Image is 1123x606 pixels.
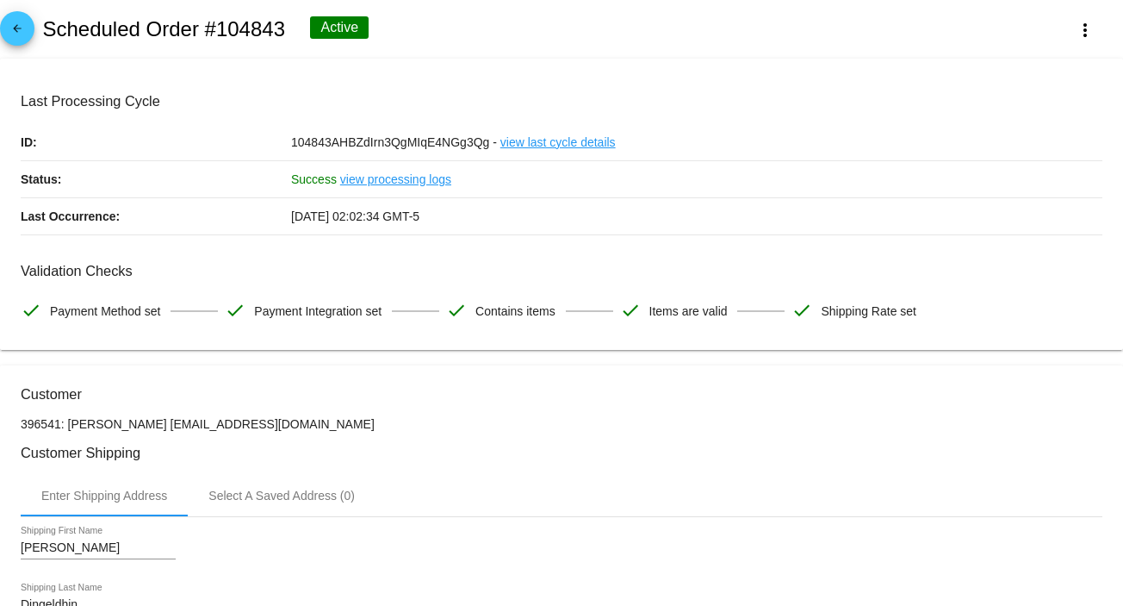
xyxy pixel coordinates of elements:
mat-icon: check [620,300,641,321]
mat-icon: more_vert [1075,20,1095,41]
span: Contains items [475,293,555,329]
h3: Customer Shipping [21,445,1102,461]
span: Success [291,172,337,186]
h3: Last Processing Cycle [21,93,1102,109]
div: Select A Saved Address (0) [208,489,355,503]
p: Status: [21,161,291,197]
a: view last cycle details [500,124,616,160]
mat-icon: check [446,300,467,321]
div: Active [310,16,369,39]
mat-icon: check [791,300,812,321]
h3: Customer [21,386,1102,403]
mat-icon: check [21,300,41,321]
span: Items are valid [649,293,728,329]
h2: Scheduled Order #104843 [42,17,285,41]
h3: Validation Checks [21,263,1102,279]
span: [DATE] 02:02:34 GMT-5 [291,209,419,223]
span: Payment Method set [50,293,160,329]
a: view processing logs [340,161,451,197]
mat-icon: arrow_back [7,22,28,43]
mat-icon: check [225,300,245,321]
p: 396541: [PERSON_NAME] [EMAIL_ADDRESS][DOMAIN_NAME] [21,417,1102,431]
div: Enter Shipping Address [41,489,167,503]
p: Last Occurrence: [21,198,291,234]
span: 104843AHBZdIrn3QgMIqE4NGg3Qg - [291,135,497,149]
span: Payment Integration set [254,293,382,329]
input: Shipping First Name [21,541,176,555]
p: ID: [21,124,291,160]
span: Shipping Rate set [821,293,916,329]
